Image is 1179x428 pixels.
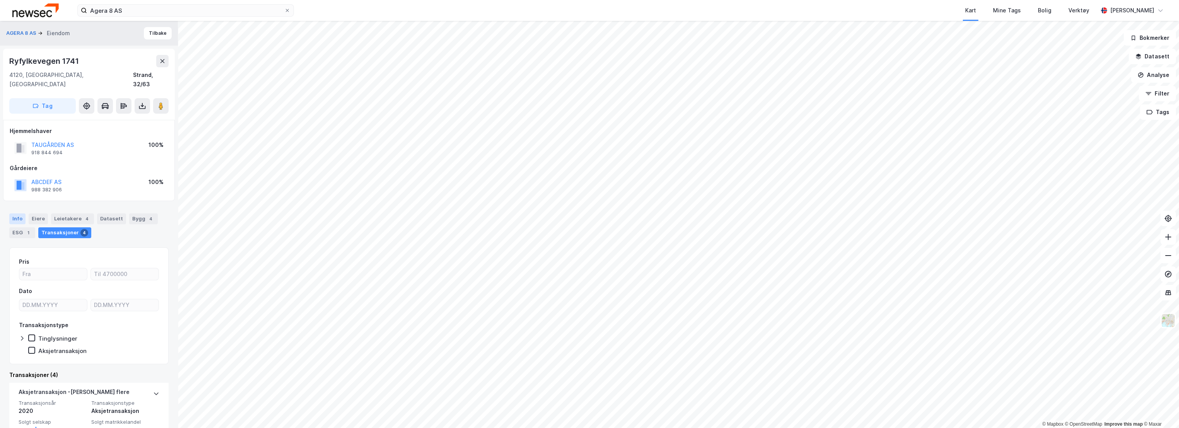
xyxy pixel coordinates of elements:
div: 4 [147,215,155,223]
div: Gårdeiere [10,164,168,173]
div: Info [9,213,26,224]
div: [PERSON_NAME] [1110,6,1154,15]
button: Tilbake [144,27,172,39]
input: DD.MM.YYYY [19,299,87,311]
input: Søk på adresse, matrikkel, gårdeiere, leietakere eller personer [87,5,284,16]
div: 1 [24,229,32,237]
div: Kart [965,6,976,15]
div: 4120, [GEOGRAPHIC_DATA], [GEOGRAPHIC_DATA] [9,70,133,89]
div: 2020 [19,406,87,416]
div: Transaksjoner [38,227,91,238]
div: Eiere [29,213,48,224]
div: Hjemmelshaver [10,126,168,136]
iframe: Chat Widget [1140,391,1179,428]
div: Transaksjoner (4) [9,370,169,380]
div: Tinglysninger [38,335,77,342]
input: DD.MM.YYYY [91,299,159,311]
div: Aksjetransaksjon [91,406,159,416]
a: Mapbox [1042,421,1063,427]
div: Datasett [97,213,126,224]
span: Transaksjonstype [91,400,159,406]
button: Datasett [1129,49,1176,64]
button: Tag [9,98,76,114]
img: newsec-logo.f6e21ccffca1b3a03d2d.png [12,3,59,17]
button: Bokmerker [1124,30,1176,46]
div: Aksjetransaksjon [38,347,87,355]
div: Ryfylkevegen 1741 [9,55,80,67]
div: 988 382 906 [31,187,62,193]
img: Z [1161,313,1176,328]
button: AGERA 8 AS [6,29,38,37]
div: Transaksjonstype [19,321,68,330]
div: Bygg [129,213,158,224]
div: Dato [19,286,32,296]
div: Verktøy [1068,6,1089,15]
div: Bolig [1038,6,1051,15]
span: Solgt matrikkelandel [91,419,159,425]
input: Til 4700000 [91,268,159,280]
input: Fra [19,268,87,280]
div: Kontrollprogram for chat [1140,391,1179,428]
div: Aksjetransaksjon - [PERSON_NAME] flere [19,387,130,400]
div: Eiendom [47,29,70,38]
div: 100% [148,140,164,150]
div: 918 844 694 [31,150,63,156]
div: Strand, 32/63 [133,70,169,89]
div: Mine Tags [993,6,1021,15]
button: Tags [1140,104,1176,120]
span: Transaksjonsår [19,400,87,406]
div: Pris [19,257,29,266]
div: 100% [148,177,164,187]
div: ESG [9,227,35,238]
div: 4 [80,229,88,237]
button: Filter [1139,86,1176,101]
span: Solgt selskap [19,419,87,425]
div: Leietakere [51,213,94,224]
div: 4 [83,215,91,223]
a: Improve this map [1104,421,1143,427]
a: OpenStreetMap [1065,421,1102,427]
button: Analyse [1131,67,1176,83]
